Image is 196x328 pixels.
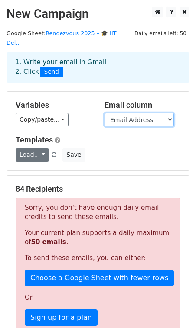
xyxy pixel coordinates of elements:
[7,30,116,46] small: Google Sheet:
[25,203,171,222] p: Sorry, you don't have enough daily email credits to send these emails.
[131,30,189,36] a: Daily emails left: 50
[16,148,49,162] a: Load...
[7,7,189,21] h2: New Campaign
[16,184,180,194] h5: 84 Recipients
[31,238,66,246] strong: 50 emails
[25,270,174,286] a: Choose a Google Sheet with fewer rows
[16,100,91,110] h5: Variables
[25,254,171,263] p: To send these emails, you can either:
[62,148,85,162] button: Save
[25,309,98,326] a: Sign up for a plan
[16,113,69,126] a: Copy/paste...
[16,135,53,144] a: Templates
[131,29,189,38] span: Daily emails left: 50
[7,30,116,46] a: Rendezvous 2025 – 🎓 IIT Del...
[153,286,196,328] iframe: Chat Widget
[9,57,187,77] div: 1. Write your email in Gmail 2. Click
[105,100,180,110] h5: Email column
[25,229,171,247] p: Your current plan supports a daily maximum of .
[25,293,171,302] p: Or
[40,67,63,77] span: Send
